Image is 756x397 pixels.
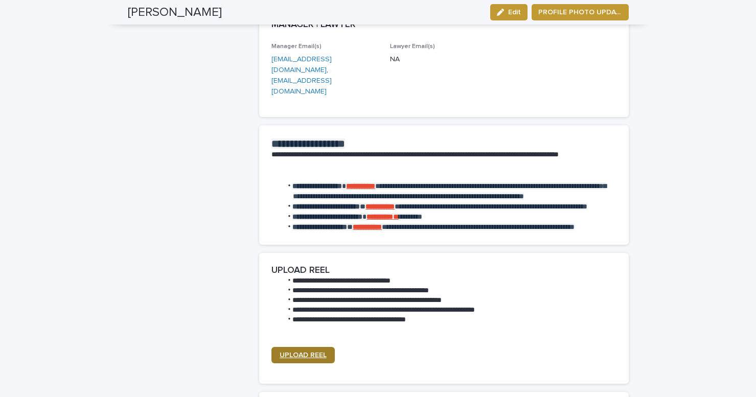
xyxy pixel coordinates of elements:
[271,56,332,74] a: [EMAIL_ADDRESS][DOMAIN_NAME]
[271,19,356,31] h2: MANAGER | LAWYER
[508,9,521,16] span: Edit
[271,265,330,276] h2: UPLOAD REEL
[271,347,335,363] a: UPLOAD REEL
[390,54,497,65] p: NA
[271,54,378,97] p: ,
[271,77,332,95] a: [EMAIL_ADDRESS][DOMAIN_NAME]
[490,4,528,20] button: Edit
[532,4,629,20] button: PROFILE PHOTO UPDATE
[271,43,322,50] span: Manager Email(s)
[390,43,435,50] span: Lawyer Email(s)
[128,5,222,20] h2: [PERSON_NAME]
[538,7,622,17] span: PROFILE PHOTO UPDATE
[280,352,327,359] span: UPLOAD REEL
